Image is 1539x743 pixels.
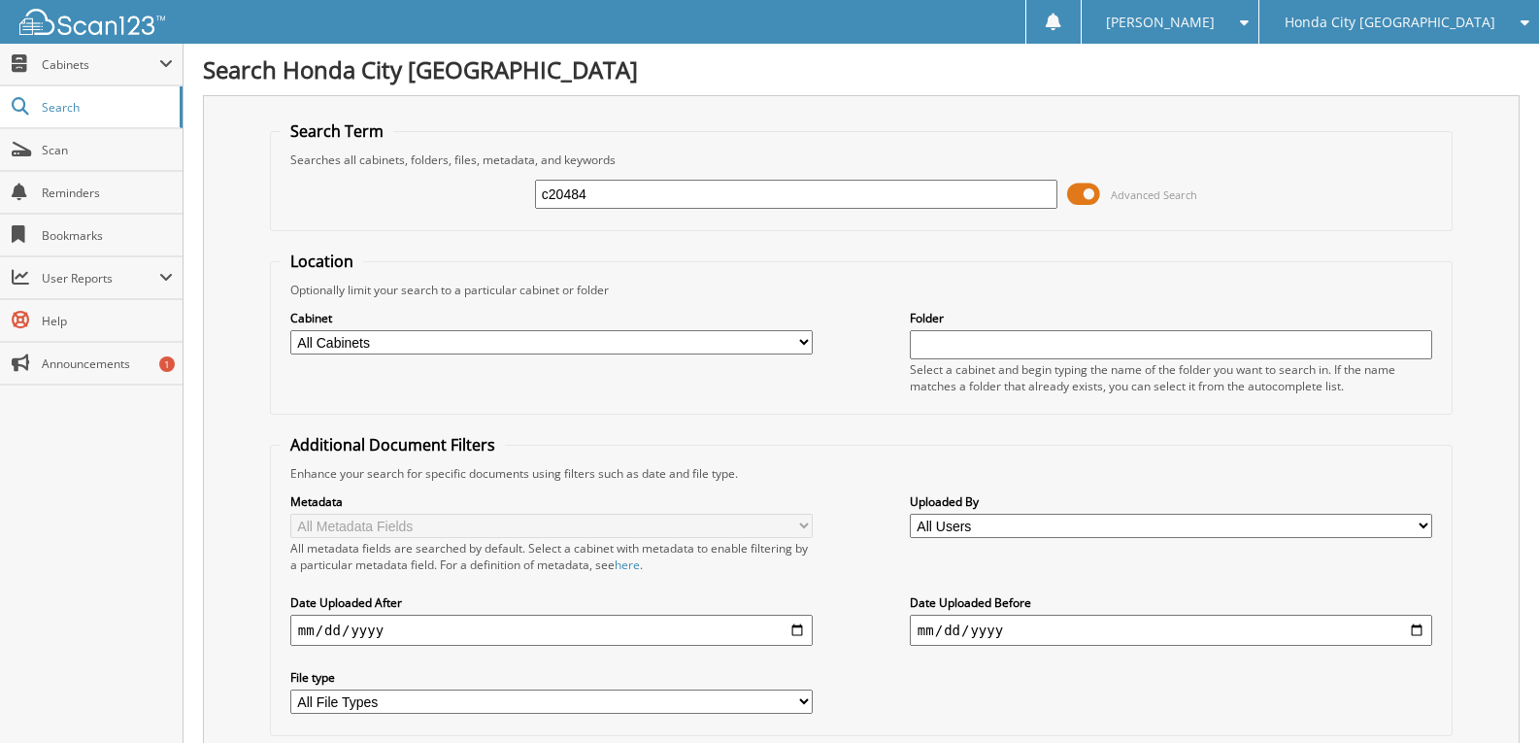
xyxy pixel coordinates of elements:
[910,310,1432,326] label: Folder
[42,227,173,244] span: Bookmarks
[290,493,813,510] label: Metadata
[910,615,1432,646] input: end
[281,465,1442,482] div: Enhance your search for specific documents using filters such as date and file type.
[1442,650,1539,743] iframe: Chat Widget
[42,355,173,372] span: Announcements
[910,493,1432,510] label: Uploaded By
[910,361,1432,394] div: Select a cabinet and begin typing the name of the folder you want to search in. If the name match...
[159,356,175,372] div: 1
[1106,17,1215,28] span: [PERSON_NAME]
[281,152,1442,168] div: Searches all cabinets, folders, files, metadata, and keywords
[281,434,505,456] legend: Additional Document Filters
[1285,17,1495,28] span: Honda City [GEOGRAPHIC_DATA]
[281,251,363,272] legend: Location
[615,557,640,573] a: here
[290,615,813,646] input: start
[42,142,173,158] span: Scan
[290,540,813,573] div: All metadata fields are searched by default. Select a cabinet with metadata to enable filtering b...
[281,120,393,142] legend: Search Term
[290,669,813,686] label: File type
[281,282,1442,298] div: Optionally limit your search to a particular cabinet or folder
[19,9,165,35] img: scan123-logo-white.svg
[42,99,170,116] span: Search
[290,310,813,326] label: Cabinet
[42,270,159,287] span: User Reports
[290,594,813,611] label: Date Uploaded After
[42,313,173,329] span: Help
[42,185,173,201] span: Reminders
[42,56,159,73] span: Cabinets
[203,53,1520,85] h1: Search Honda City [GEOGRAPHIC_DATA]
[910,594,1432,611] label: Date Uploaded Before
[1111,187,1197,202] span: Advanced Search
